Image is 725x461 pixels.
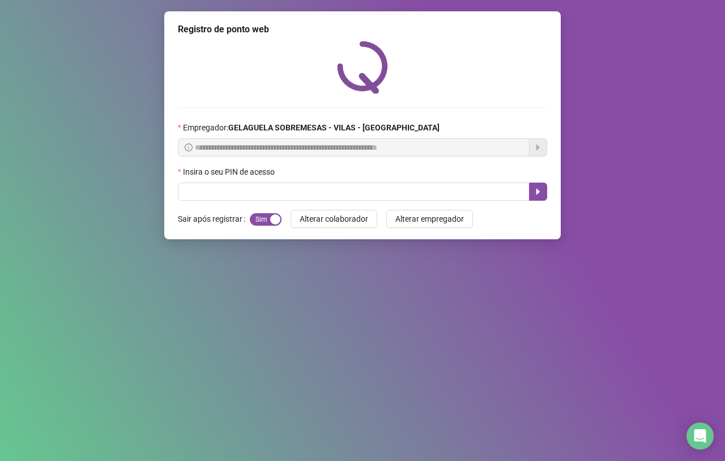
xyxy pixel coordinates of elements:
[178,166,282,178] label: Insira o seu PIN de acesso
[337,41,388,94] img: QRPoint
[300,213,368,225] span: Alterar colaborador
[686,422,714,450] div: Open Intercom Messenger
[291,210,377,228] button: Alterar colaborador
[395,213,464,225] span: Alterar empregador
[178,210,250,228] label: Sair após registrar
[228,123,440,132] strong: GELAGUELA SOBREMESAS - VILAS - [GEOGRAPHIC_DATA]
[183,121,440,134] span: Empregador :
[178,23,547,36] div: Registro de ponto web
[534,187,543,196] span: caret-right
[386,210,473,228] button: Alterar empregador
[185,143,193,151] span: info-circle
